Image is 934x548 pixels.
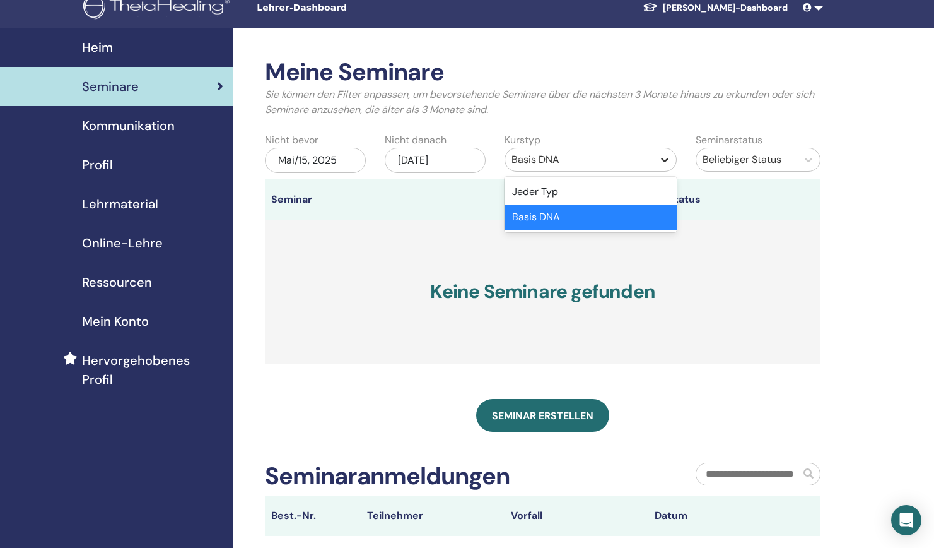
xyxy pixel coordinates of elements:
[265,58,820,87] h2: Meine Seminare
[257,1,446,15] span: Lehrer-Dashboard
[505,179,677,205] div: Jeder Typ
[265,148,366,173] div: Mai/15, 2025
[265,462,510,491] h2: Seminaranmeldungen
[82,155,113,174] span: Profil
[385,133,447,148] label: Nicht danach
[265,87,820,117] p: Sie können den Filter anpassen, um bevorstehende Seminare über die nächsten 3 Monate hinaus zu er...
[265,496,361,536] th: Best.-Nr.
[385,148,486,173] div: [DATE]
[505,205,677,230] div: Basis DNA
[696,133,762,148] label: Seminarstatus
[82,234,163,253] span: Online-Lehre
[265,133,318,148] label: Nicht bevor
[511,152,647,167] div: Basis DNA
[82,194,158,213] span: Lehrmaterial
[643,2,658,13] img: graduation-cap-white.svg
[82,77,139,96] span: Seminare
[662,179,794,220] th: Status
[505,496,648,536] th: Vorfall
[82,38,113,57] span: Heim
[82,351,223,389] span: Hervorgehobenes Profil
[891,505,921,535] div: Open Intercom Messenger
[82,312,149,331] span: Mein Konto
[82,116,175,135] span: Kommunikation
[361,496,505,536] th: Teilnehmer
[82,273,152,292] span: Ressourcen
[476,399,609,432] a: Seminar erstellen
[648,496,792,536] th: Datum
[265,179,353,220] th: Seminar
[703,152,790,167] div: Beliebiger Status
[265,220,820,364] h3: Keine Seminare gefunden
[505,133,540,148] label: Kurstyp
[492,409,593,422] span: Seminar erstellen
